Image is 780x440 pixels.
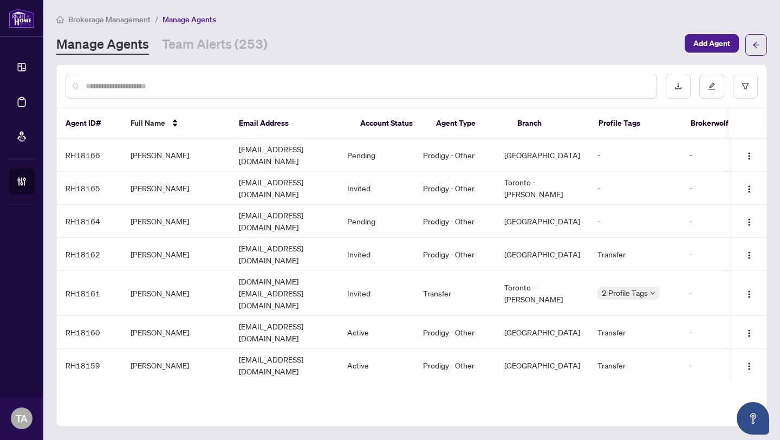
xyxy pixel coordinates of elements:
[733,74,758,99] button: filter
[745,290,753,299] img: Logo
[682,108,747,139] th: Brokerwolf ID
[681,172,746,205] td: -
[752,41,760,49] span: arrow-left
[496,238,589,271] td: [GEOGRAPHIC_DATA]
[708,82,716,90] span: edit
[681,238,746,271] td: -
[230,205,339,238] td: [EMAIL_ADDRESS][DOMAIN_NAME]
[162,35,268,55] a: Team Alerts (253)
[57,172,122,205] td: RH18165
[122,349,230,382] td: [PERSON_NAME]
[681,205,746,238] td: -
[496,316,589,349] td: [GEOGRAPHIC_DATA]
[414,271,496,316] td: Transfer
[496,172,589,205] td: Toronto - [PERSON_NAME]
[57,238,122,271] td: RH18162
[162,15,216,24] span: Manage Agents
[602,287,648,299] span: 2 Profile Tags
[745,185,753,193] img: Logo
[496,271,589,316] td: Toronto - [PERSON_NAME]
[122,238,230,271] td: [PERSON_NAME]
[589,316,681,349] td: Transfer
[339,238,414,271] td: Invited
[230,316,339,349] td: [EMAIL_ADDRESS][DOMAIN_NAME]
[414,316,496,349] td: Prodigy - Other
[230,172,339,205] td: [EMAIL_ADDRESS][DOMAIN_NAME]
[122,316,230,349] td: [PERSON_NAME]
[131,117,165,129] span: Full Name
[427,108,509,139] th: Agent Type
[414,205,496,238] td: Prodigy - Other
[589,349,681,382] td: Transfer
[57,108,122,139] th: Agent ID#
[339,172,414,205] td: Invited
[740,212,758,230] button: Logo
[57,139,122,172] td: RH18166
[339,139,414,172] td: Pending
[737,402,769,435] button: Open asap
[681,316,746,349] td: -
[496,205,589,238] td: [GEOGRAPHIC_DATA]
[745,329,753,338] img: Logo
[57,271,122,316] td: RH18161
[740,323,758,341] button: Logo
[699,74,724,99] button: edit
[122,108,230,139] th: Full Name
[589,238,681,271] td: Transfer
[230,139,339,172] td: [EMAIL_ADDRESS][DOMAIN_NAME]
[122,271,230,316] td: [PERSON_NAME]
[589,172,681,205] td: -
[16,411,28,426] span: TA
[339,271,414,316] td: Invited
[666,74,691,99] button: download
[681,349,746,382] td: -
[230,271,339,316] td: [DOMAIN_NAME][EMAIL_ADDRESS][DOMAIN_NAME]
[650,290,655,296] span: down
[681,139,746,172] td: -
[339,316,414,349] td: Active
[681,271,746,316] td: -
[740,357,758,374] button: Logo
[339,349,414,382] td: Active
[740,179,758,197] button: Logo
[414,238,496,271] td: Prodigy - Other
[122,205,230,238] td: [PERSON_NAME]
[496,139,589,172] td: [GEOGRAPHIC_DATA]
[414,139,496,172] td: Prodigy - Other
[685,34,739,53] button: Add Agent
[693,35,730,52] span: Add Agent
[740,245,758,263] button: Logo
[57,349,122,382] td: RH18159
[674,82,682,90] span: download
[56,16,64,23] span: home
[742,82,749,90] span: filter
[122,139,230,172] td: [PERSON_NAME]
[57,205,122,238] td: RH18164
[230,349,339,382] td: [EMAIL_ADDRESS][DOMAIN_NAME]
[589,139,681,172] td: -
[590,108,682,139] th: Profile Tags
[509,108,590,139] th: Branch
[414,349,496,382] td: Prodigy - Other
[745,152,753,160] img: Logo
[230,108,352,139] th: Email Address
[57,316,122,349] td: RH18160
[496,349,589,382] td: [GEOGRAPHIC_DATA]
[745,362,753,371] img: Logo
[122,172,230,205] td: [PERSON_NAME]
[68,15,151,24] span: Brokerage Management
[56,35,149,55] a: Manage Agents
[589,205,681,238] td: -
[745,251,753,260] img: Logo
[745,218,753,227] img: Logo
[352,108,427,139] th: Account Status
[339,205,414,238] td: Pending
[230,238,339,271] td: [EMAIL_ADDRESS][DOMAIN_NAME]
[414,172,496,205] td: Prodigy - Other
[740,146,758,164] button: Logo
[9,8,35,28] img: logo
[740,284,758,302] button: Logo
[155,13,158,25] li: /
